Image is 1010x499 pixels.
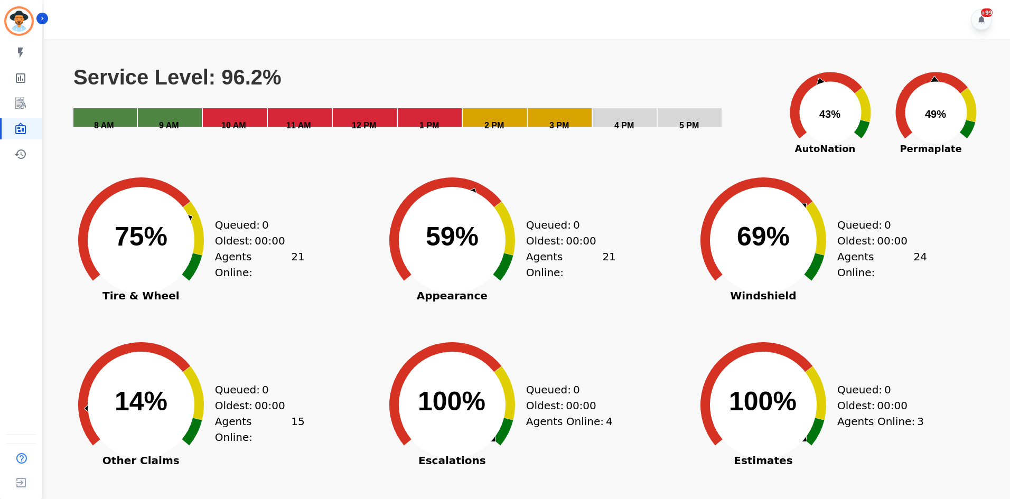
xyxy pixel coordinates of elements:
span: 24 [913,249,927,280]
div: Queued: [837,217,917,233]
div: Agents Online: [215,249,305,280]
span: Appearance [373,290,531,301]
span: 00:00 [255,233,285,249]
text: 49% [925,108,946,120]
div: Queued: [526,217,605,233]
span: 0 [573,382,580,398]
span: 00:00 [877,398,908,413]
text: 1 PM [419,121,439,130]
span: 4 [606,413,613,429]
div: Agents Online: [526,413,616,429]
span: 0 [262,217,269,233]
span: 15 [291,413,304,445]
div: +99 [981,8,993,17]
span: Estimates [684,455,843,466]
div: Agents Online: [837,413,927,429]
text: Service Level: 96.2% [73,65,282,89]
div: Oldest: [837,398,917,413]
text: 100% [418,387,485,416]
text: 9 AM [159,121,179,130]
text: 69% [737,222,790,251]
span: Escalations [373,455,531,466]
span: Permaplate [883,142,978,156]
div: Agents Online: [526,249,616,280]
span: 00:00 [255,398,285,413]
text: 10 AM [221,121,246,130]
text: 3 PM [549,121,569,130]
text: 12 PM [352,121,376,130]
span: 3 [917,413,924,429]
span: Windshield [684,290,843,301]
div: Oldest: [837,233,917,249]
text: 4 PM [614,121,634,130]
div: Queued: [215,382,294,398]
text: 5 PM [679,121,699,130]
text: 75% [115,222,167,251]
span: Tire & Wheel [62,290,220,301]
text: 14% [115,387,167,416]
div: Agents Online: [837,249,927,280]
span: 0 [884,217,891,233]
div: Oldest: [526,233,605,249]
div: Oldest: [215,398,294,413]
svg: Service Level: 96.2% [72,65,775,144]
div: Queued: [526,382,605,398]
span: 21 [602,249,615,280]
text: 100% [729,387,797,416]
text: 43% [819,108,840,120]
div: Agents Online: [215,413,305,445]
text: 11 AM [286,121,311,130]
span: 00:00 [877,233,908,249]
div: Queued: [215,217,294,233]
div: Oldest: [215,233,294,249]
span: Other Claims [62,455,220,466]
text: 8 AM [94,121,114,130]
img: Bordered avatar [6,8,32,34]
span: 0 [262,382,269,398]
span: 21 [291,249,304,280]
div: Oldest: [526,398,605,413]
span: 0 [884,382,891,398]
span: 00:00 [566,398,596,413]
text: 2 PM [484,121,504,130]
span: 00:00 [566,233,596,249]
span: 0 [573,217,580,233]
text: 59% [426,222,479,251]
div: Queued: [837,382,917,398]
span: AutoNation [778,142,873,156]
